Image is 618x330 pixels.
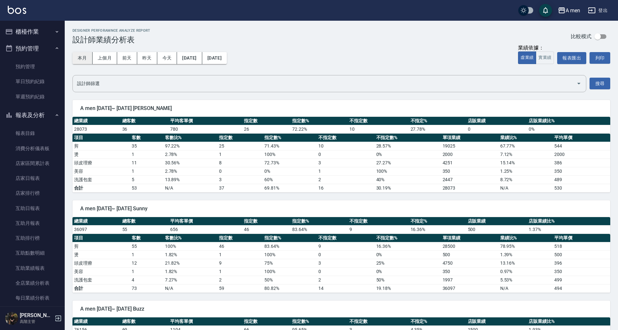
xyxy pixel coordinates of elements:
[3,107,62,124] button: 報表及分析
[169,217,242,225] th: 平均客單價
[121,117,169,125] th: 總客數
[217,267,263,276] td: 1
[553,284,610,292] td: 494
[553,267,610,276] td: 350
[466,125,527,133] td: 0
[121,125,169,133] td: 36
[317,267,374,276] td: 0
[499,267,553,276] td: 0.97 %
[553,175,610,184] td: 489
[499,175,553,184] td: 8.72 %
[121,317,169,326] th: 總客數
[169,225,242,234] td: 656
[242,317,291,326] th: 指定數
[291,125,348,133] td: 72.22 %
[409,125,466,133] td: 27.78 %
[466,217,527,225] th: 店販業績
[72,242,130,250] td: 剪
[217,259,263,267] td: 9
[527,217,610,225] th: 店販業績比%
[117,52,137,64] button: 前天
[291,225,348,234] td: 83.64 %
[217,242,263,250] td: 46
[441,276,499,284] td: 1997
[169,125,242,133] td: 780
[553,150,610,159] td: 2000
[441,250,499,259] td: 500
[3,156,62,171] a: 店家區間累計表
[72,217,610,234] table: a dense table
[499,250,553,259] td: 1.39 %
[72,35,150,44] h3: 設計師業績分析表
[163,259,217,267] td: 21.82 %
[441,234,499,242] th: 單項業績
[130,167,163,175] td: 1
[217,159,263,167] td: 8
[163,250,217,259] td: 1.82 %
[130,175,163,184] td: 5
[242,125,291,133] td: 26
[3,59,62,74] a: 預約管理
[499,276,553,284] td: 5.53 %
[317,167,374,175] td: 1
[499,242,553,250] td: 78.95 %
[157,52,177,64] button: 今天
[317,175,374,184] td: 2
[217,150,263,159] td: 1
[72,175,130,184] td: 洗護包套
[217,184,263,192] td: 37
[409,117,466,125] th: 不指定%
[555,4,583,17] button: A men
[72,250,130,259] td: 燙
[72,142,130,150] td: 剪
[263,175,317,184] td: 60 %
[263,159,317,167] td: 72.73 %
[409,225,466,234] td: 16.36 %
[72,134,130,142] th: 項目
[317,259,374,267] td: 3
[217,234,263,242] th: 指定數
[518,51,536,64] button: 虛業績
[3,126,62,141] a: 報表目錄
[217,175,263,184] td: 3
[466,317,527,326] th: 店販業績
[72,225,121,234] td: 36097
[499,284,553,292] td: N/A
[3,246,62,260] a: 互助點數明細
[553,234,610,242] th: 平均單價
[590,52,610,64] button: 列印
[130,150,163,159] td: 1
[163,142,217,150] td: 97.22 %
[375,250,441,259] td: 0 %
[499,184,553,192] td: N/A
[317,159,374,167] td: 3
[375,284,441,292] td: 19.18%
[163,150,217,159] td: 2.78 %
[348,125,409,133] td: 10
[130,267,163,276] td: 1
[80,105,602,112] span: A men [DATE]~ [DATE] [PERSON_NAME]
[163,167,217,175] td: 2.78 %
[375,267,441,276] td: 0 %
[527,225,610,234] td: 1.37 %
[585,5,610,16] button: 登出
[3,276,62,291] a: 全店業績分析表
[375,242,441,250] td: 16.36 %
[72,234,130,242] th: 項目
[441,184,499,192] td: 28073
[317,250,374,259] td: 0
[566,6,580,15] div: A men
[499,150,553,159] td: 7.12 %
[3,231,62,246] a: 互助排行榜
[3,261,62,276] a: 互助業績報表
[263,284,317,292] td: 80.82%
[20,319,53,324] p: 高階主管
[375,134,441,142] th: 不指定數%
[375,142,441,150] td: 28.57 %
[375,159,441,167] td: 27.27 %
[5,312,18,325] img: Person
[518,45,554,51] div: 業績依據：
[375,167,441,175] td: 100 %
[130,250,163,259] td: 1
[169,117,242,125] th: 平均客單價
